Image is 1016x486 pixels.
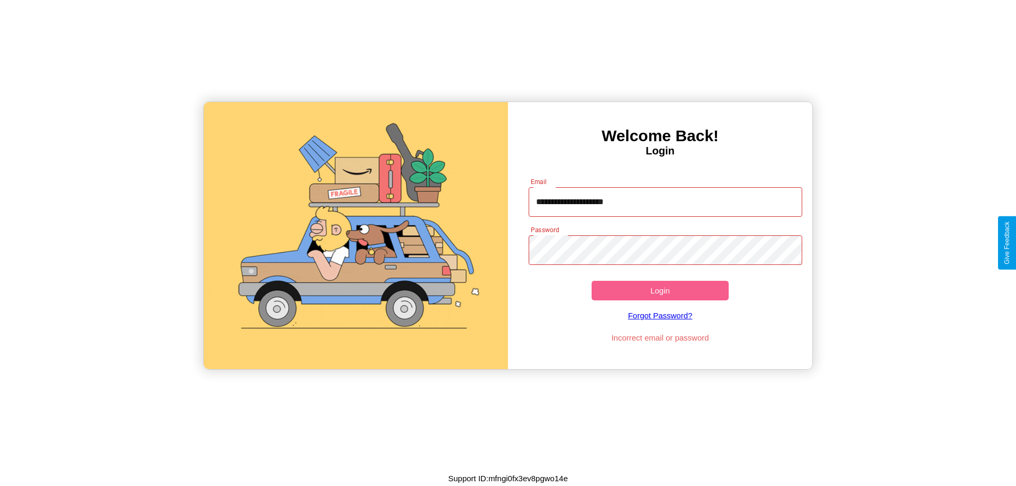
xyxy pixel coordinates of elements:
label: Password [531,225,559,234]
h4: Login [508,145,812,157]
a: Forgot Password? [523,300,797,331]
label: Email [531,177,547,186]
img: gif [204,102,508,369]
p: Support ID: mfngi0fx3ev8pgwo14e [448,471,568,485]
div: Give Feedback [1003,222,1011,264]
button: Login [592,281,729,300]
p: Incorrect email or password [523,331,797,345]
h3: Welcome Back! [508,127,812,145]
